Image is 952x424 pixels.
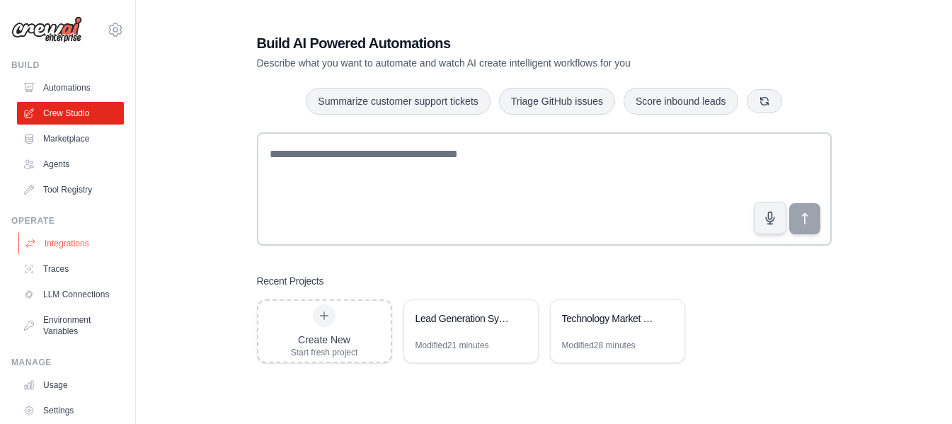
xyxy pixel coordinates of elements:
button: Score inbound leads [624,88,738,115]
div: Operate [11,215,124,227]
button: Triage GitHub issues [499,88,615,115]
button: Summarize customer support tickets [306,88,490,115]
a: Tool Registry [17,178,124,201]
div: Build [11,59,124,71]
div: Modified 28 minutes [562,340,636,351]
button: Get new suggestions [747,89,782,113]
a: Settings [17,399,124,422]
a: Crew Studio [17,102,124,125]
div: Create New [291,333,358,347]
a: Agents [17,153,124,176]
div: Technology Market Research Automation [562,311,659,326]
a: LLM Connections [17,283,124,306]
p: Describe what you want to automate and watch AI create intelligent workflows for you [257,56,733,70]
iframe: Chat Widget [881,356,952,424]
img: Logo [11,16,82,43]
div: Manage [11,357,124,368]
div: Modified 21 minutes [415,340,489,351]
h1: Build AI Powered Automations [257,33,733,53]
h3: Recent Projects [257,274,324,288]
a: Marketplace [17,127,124,150]
a: Automations [17,76,124,99]
a: Traces [17,258,124,280]
a: Environment Variables [17,309,124,343]
a: Usage [17,374,124,396]
div: Lead Generation System [415,311,512,326]
button: Click to speak your automation idea [754,202,786,234]
a: Integrations [18,232,125,255]
div: Start fresh project [291,347,358,358]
